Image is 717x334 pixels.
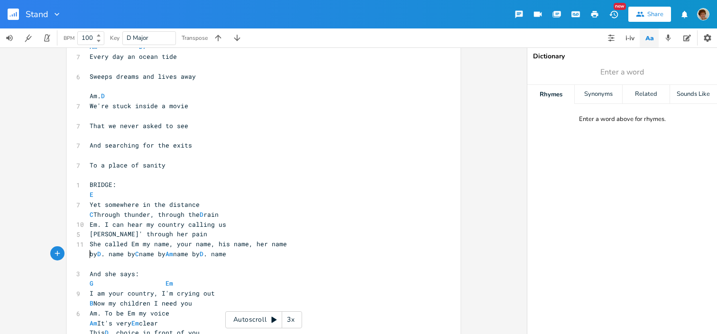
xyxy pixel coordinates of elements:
div: Rhymes [527,85,574,104]
span: Every day an ocean tide [90,52,177,61]
span: Through thunder, through the rain [90,210,219,219]
span: D [200,210,203,219]
span: To a place of sanity [90,161,165,169]
div: Dictionary [533,53,711,60]
span: D [101,92,105,100]
div: Share [647,10,663,19]
span: That we never asked to see [90,121,188,130]
span: Stand [26,10,48,19]
span: She called Em my name, your name, his name, her name [90,240,287,248]
span: Am. [90,92,105,100]
span: G [90,279,93,288]
span: I am your country, I'm crying out [90,289,215,297]
span: B [90,299,93,307]
span: We're stuck inside a movie [90,102,188,110]
div: Key [110,35,119,41]
span: D Major [127,34,148,42]
span: And searching for the exits [90,141,192,149]
div: Enter a word above for rhymes. [579,115,666,123]
span: D [97,250,101,258]
div: BPM [64,36,74,41]
span: It's very clear [90,319,158,327]
span: And she says: [90,269,139,278]
span: Am. To be Em my voice [90,309,169,317]
span: Yet somewhere in the distance [90,200,200,209]
span: Am [90,319,97,327]
button: New [604,6,623,23]
button: Share [628,7,671,22]
div: Synonyms [575,85,622,104]
span: Enter a word [600,67,644,78]
span: BRIDGE: [90,180,116,189]
span: Em. I can hear my country calling us [90,220,226,229]
span: D [200,250,203,258]
div: Transpose [182,35,208,41]
div: Sounds Like [670,85,717,104]
span: [PERSON_NAME]' through her pain [90,230,207,238]
span: E [90,190,93,199]
div: Related [623,85,670,104]
div: New [614,3,626,10]
div: 3x [282,311,299,328]
span: Am [165,250,173,258]
span: C [135,250,139,258]
span: by . name by name by name by . name [90,250,226,258]
div: Autoscroll [225,311,302,328]
span: Sweeps dreams and lives away [90,72,196,81]
img: scohenmusic [697,8,709,20]
span: Now my children I need you [90,299,192,307]
span: Em [131,319,139,327]
span: Em [165,279,173,288]
span: C [90,210,93,219]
